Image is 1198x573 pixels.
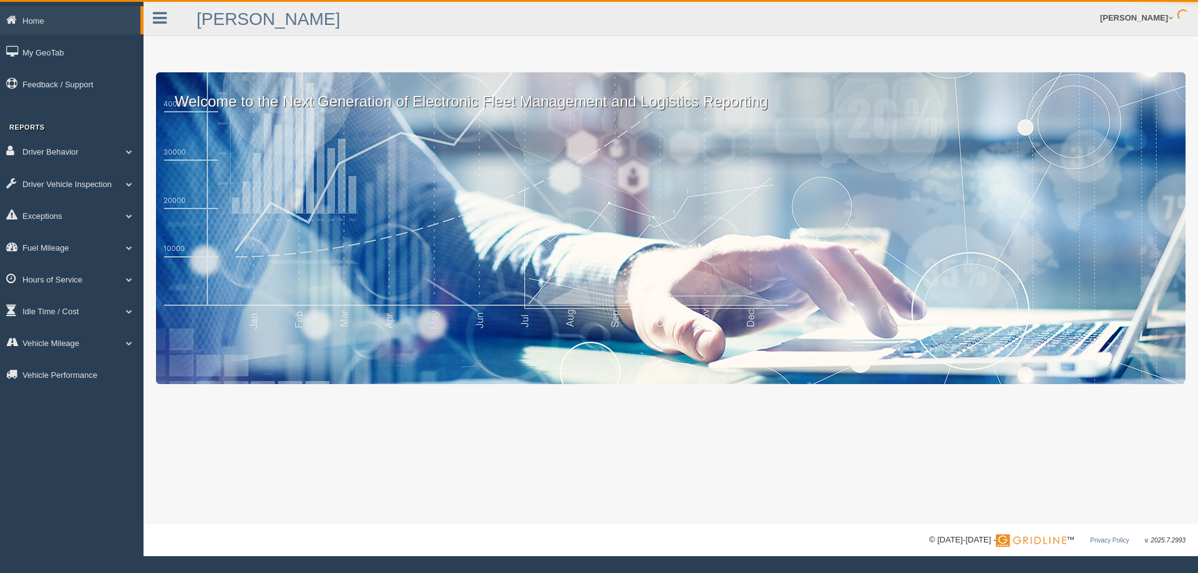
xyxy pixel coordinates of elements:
div: © [DATE]-[DATE] - ™ [929,534,1186,547]
span: v. 2025.7.2993 [1145,537,1186,544]
p: Welcome to the Next Generation of Electronic Fleet Management and Logistics Reporting [156,72,1186,112]
img: Gridline [996,534,1066,547]
a: [PERSON_NAME] [197,9,340,29]
a: Privacy Policy [1090,537,1129,544]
